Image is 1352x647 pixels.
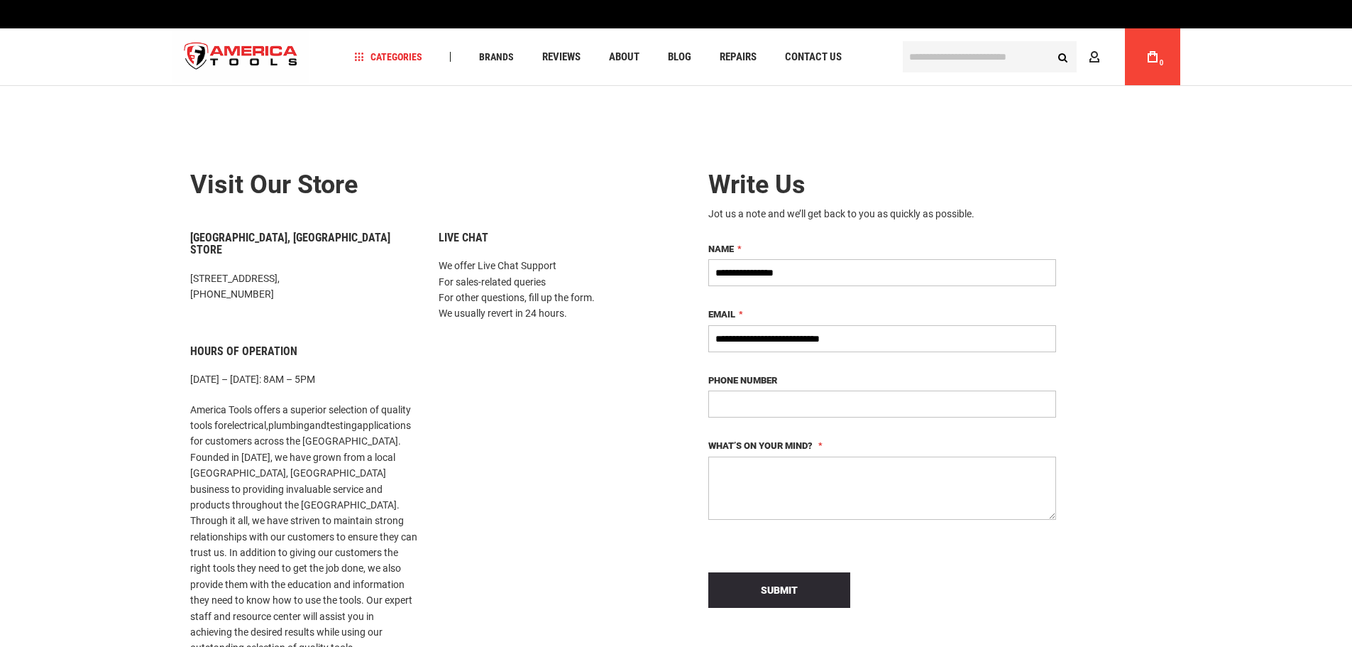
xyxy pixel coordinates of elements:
a: 0 [1139,28,1166,85]
span: What’s on your mind? [708,440,813,451]
h6: Live Chat [439,232,666,244]
a: plumbing [268,420,309,431]
span: Repairs [720,52,757,62]
div: Jot us a note and we’ll get back to you as quickly as possible. [708,207,1056,221]
a: Contact Us [779,48,848,67]
h6: Hours of Operation [190,345,417,358]
button: Submit [708,572,850,608]
a: Repairs [713,48,763,67]
span: Blog [668,52,691,62]
a: About [603,48,646,67]
p: [STREET_ADDRESS], [PHONE_NUMBER] [190,271,417,303]
a: Blog [661,48,698,67]
a: Categories [348,48,429,67]
p: [DATE] – [DATE]: 8AM – 5PM [190,371,417,387]
a: store logo [172,31,310,84]
a: Brands [473,48,520,67]
span: About [609,52,639,62]
a: Reviews [536,48,587,67]
button: Search [1050,43,1077,70]
span: Reviews [542,52,581,62]
span: Name [708,244,734,254]
h6: [GEOGRAPHIC_DATA], [GEOGRAPHIC_DATA] Store [190,232,417,256]
h2: Visit our store [190,171,666,200]
span: Write Us [708,170,806,200]
span: Brands [479,52,514,62]
span: 0 [1160,59,1164,67]
a: testing [326,420,357,431]
p: We offer Live Chat Support For sales-related queries For other questions, fill up the form. We us... [439,258,666,322]
span: Categories [354,52,422,62]
img: America Tools [172,31,310,84]
a: electrical [227,420,266,431]
span: Phone Number [708,375,777,386]
span: Submit [761,585,798,596]
span: Email [708,309,735,320]
span: Contact Us [785,52,842,62]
